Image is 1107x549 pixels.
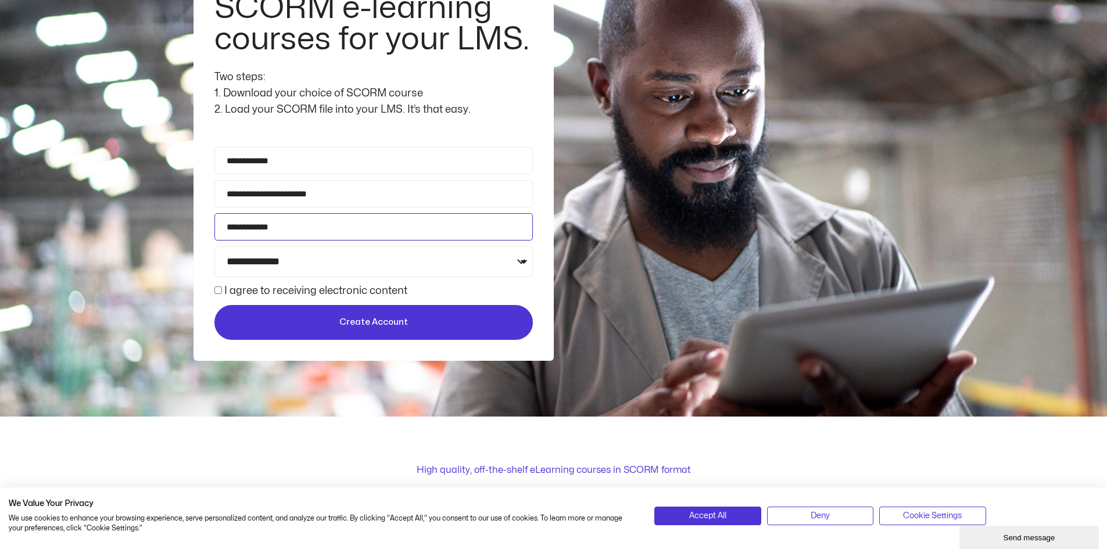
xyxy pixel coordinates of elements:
[214,85,533,102] div: 1. Download your choice of SCORM course
[417,463,691,477] p: High quality, off-the-shelf eLearning courses in SCORM format
[767,507,873,525] button: Deny all cookies
[879,507,986,525] button: Adjust cookie preferences
[811,509,830,522] span: Deny
[214,69,533,85] div: Two steps:
[689,509,726,522] span: Accept All
[224,286,407,296] label: I agree to receiving electronic content
[903,509,962,522] span: Cookie Settings
[654,507,761,525] button: Accept all cookies
[214,305,533,340] button: Create Account
[214,102,533,118] div: 2. Load your SCORM file into your LMS. It’s that easy.
[9,498,637,509] h2: We Value Your Privacy
[9,514,637,533] p: We use cookies to enhance your browsing experience, serve personalized content, and analyze our t...
[339,315,408,329] span: Create Account
[959,523,1101,549] iframe: chat widget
